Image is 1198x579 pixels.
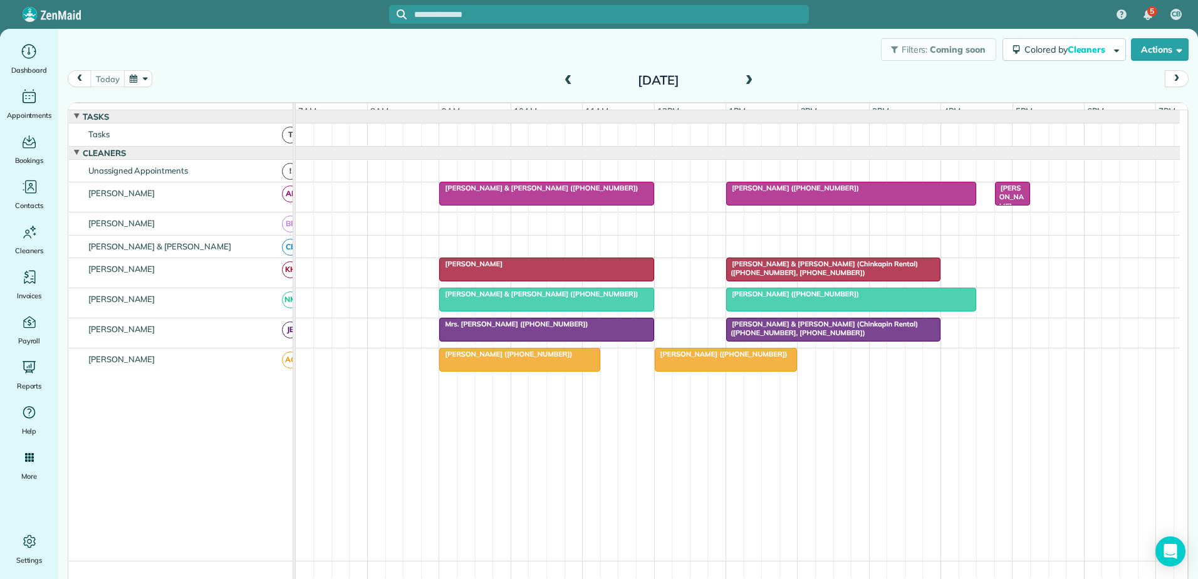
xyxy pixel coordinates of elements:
[282,127,299,143] span: T
[5,531,53,566] a: Settings
[726,320,918,337] span: [PERSON_NAME] & [PERSON_NAME] (Chinkapin Rental) ([PHONE_NUMBER], [PHONE_NUMBER])
[583,106,611,116] span: 11am
[17,380,42,392] span: Reports
[22,425,37,437] span: Help
[1135,1,1161,29] div: 5 unread notifications
[439,259,503,268] span: [PERSON_NAME]
[726,184,860,192] span: [PERSON_NAME] ([PHONE_NUMBER])
[1165,70,1189,87] button: next
[726,106,748,116] span: 1pm
[296,106,319,116] span: 7am
[5,402,53,437] a: Help
[5,312,53,347] a: Payroll
[5,177,53,212] a: Contacts
[5,267,53,302] a: Invoices
[902,44,928,55] span: Filters:
[397,9,407,19] svg: Focus search
[15,244,43,257] span: Cleaners
[1150,6,1154,16] span: 5
[870,106,892,116] span: 3pm
[368,106,391,116] span: 8am
[994,184,1025,237] span: [PERSON_NAME] ([PHONE_NUMBER])
[86,165,190,175] span: Unassigned Appointments
[5,357,53,392] a: Reports
[86,354,158,364] span: [PERSON_NAME]
[282,216,299,232] span: BR
[18,335,41,347] span: Payroll
[439,320,588,328] span: Mrs. [PERSON_NAME] ([PHONE_NUMBER])
[1068,44,1108,55] span: Cleaners
[86,241,234,251] span: [PERSON_NAME] & [PERSON_NAME]
[798,106,820,116] span: 2pm
[282,291,299,308] span: NM
[654,350,788,358] span: [PERSON_NAME] ([PHONE_NUMBER])
[282,239,299,256] span: CB
[1024,44,1110,55] span: Colored by
[86,188,158,198] span: [PERSON_NAME]
[86,218,158,228] span: [PERSON_NAME]
[726,289,860,298] span: [PERSON_NAME] ([PHONE_NUMBER])
[68,70,91,87] button: prev
[1003,38,1126,61] button: Colored byCleaners
[655,106,682,116] span: 12pm
[15,199,43,212] span: Contacts
[80,148,128,158] span: Cleaners
[90,70,125,87] button: today
[5,222,53,257] a: Cleaners
[1155,536,1185,566] div: Open Intercom Messenger
[1131,38,1189,61] button: Actions
[439,350,573,358] span: [PERSON_NAME] ([PHONE_NUMBER])
[1156,106,1178,116] span: 7pm
[21,470,37,482] span: More
[16,554,43,566] span: Settings
[1172,9,1180,19] span: CB
[282,163,299,180] span: !
[282,261,299,278] span: KH
[439,184,638,192] span: [PERSON_NAME] & [PERSON_NAME] ([PHONE_NUMBER])
[941,106,963,116] span: 4pm
[5,86,53,122] a: Appointments
[5,132,53,167] a: Bookings
[439,106,462,116] span: 9am
[86,264,158,274] span: [PERSON_NAME]
[389,9,407,19] button: Focus search
[11,64,47,76] span: Dashboard
[7,109,52,122] span: Appointments
[86,324,158,334] span: [PERSON_NAME]
[282,321,299,338] span: JB
[5,41,53,76] a: Dashboard
[17,289,42,302] span: Invoices
[15,154,44,167] span: Bookings
[439,289,638,298] span: [PERSON_NAME] & [PERSON_NAME] ([PHONE_NUMBER])
[511,106,539,116] span: 10am
[726,259,918,277] span: [PERSON_NAME] & [PERSON_NAME] (Chinkapin Rental) ([PHONE_NUMBER], [PHONE_NUMBER])
[80,112,112,122] span: Tasks
[86,129,112,139] span: Tasks
[282,352,299,368] span: AG
[580,73,737,87] h2: [DATE]
[1013,106,1035,116] span: 5pm
[1085,106,1107,116] span: 6pm
[282,185,299,202] span: AF
[930,44,986,55] span: Coming soon
[86,294,158,304] span: [PERSON_NAME]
